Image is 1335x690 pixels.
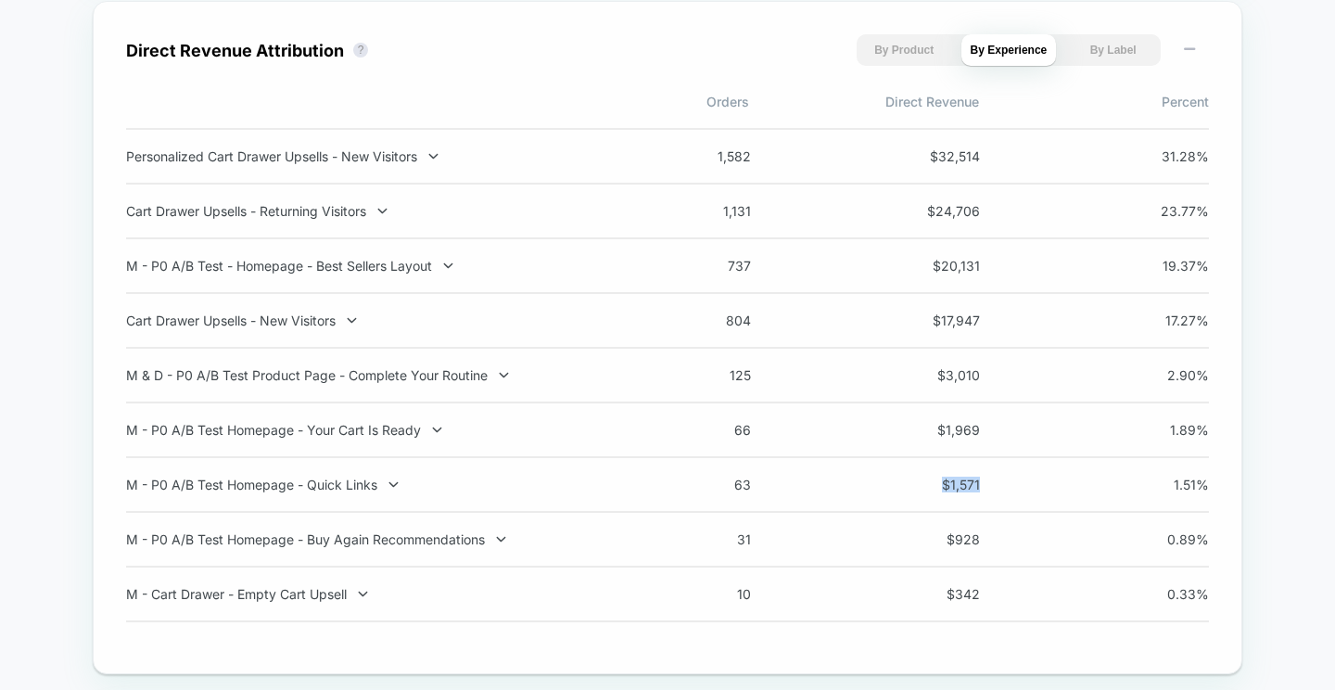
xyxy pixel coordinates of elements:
span: $ 3,010 [896,367,980,383]
span: Direct Revenue [749,94,979,109]
span: 0.33 % [1125,586,1209,602]
span: 1.89 % [1125,422,1209,438]
div: M - P0 A/B Test Homepage - Quick Links [126,477,614,492]
div: Cart Drawer Upsells - Returning Visitors [126,203,614,219]
span: 0.89 % [1125,531,1209,547]
span: $ 1,969 [896,422,980,438]
div: Cart Drawer Upsells - New Visitors [126,313,614,328]
div: M - P0 A/B Test - Homepage - Best Sellers Layout [126,258,614,274]
span: 125 [667,367,751,383]
span: $ 928 [896,531,980,547]
span: Percent [979,94,1209,109]
span: $ 24,706 [896,203,980,219]
button: ? [353,43,368,57]
span: $ 342 [896,586,980,602]
span: 2.90 % [1125,367,1209,383]
span: 63 [667,477,751,492]
span: 1,582 [667,148,751,164]
div: Personalized Cart Drawer Upsells - New Visitors [126,148,614,164]
button: By Product [857,34,952,66]
span: $ 1,571 [896,477,980,492]
span: Orders [519,94,749,109]
span: 17.27 % [1125,313,1209,328]
div: Direct Revenue Attribution [126,41,344,60]
span: 66 [667,422,751,438]
div: M - Cart Drawer - Empty Cart Upsell [126,586,614,602]
div: M & D - P0 A/B Test Product Page - Complete Your Routine [126,367,614,383]
span: 23.77 % [1125,203,1209,219]
span: $ 20,131 [896,258,980,274]
div: M - P0 A/B Test Homepage - Buy Again Recommendations [126,531,614,547]
button: By Label [1065,34,1161,66]
span: $ 17,947 [896,313,980,328]
div: M - P0 A/B Test Homepage - Your Cart Is Ready [126,422,614,438]
span: 31 [667,531,751,547]
span: 19.37 % [1125,258,1209,274]
span: $ 32,514 [896,148,980,164]
span: 804 [667,313,751,328]
button: By Experience [961,34,1057,66]
span: 10 [667,586,751,602]
span: 31.28 % [1125,148,1209,164]
span: 1,131 [667,203,751,219]
span: 737 [667,258,751,274]
span: 1.51 % [1125,477,1209,492]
